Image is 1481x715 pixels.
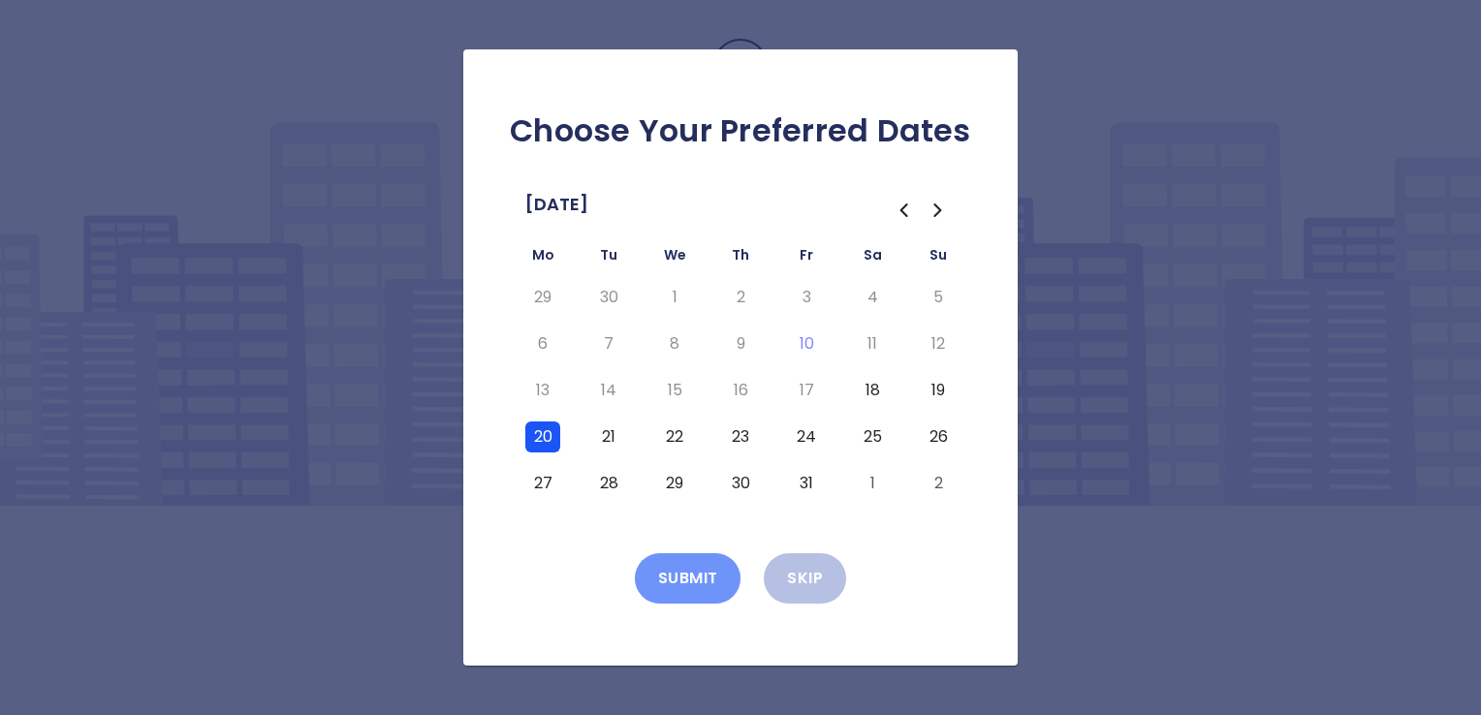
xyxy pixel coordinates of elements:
button: Tuesday, September 30th, 2025 [591,282,626,313]
button: Monday, September 29th, 2025 [525,282,560,313]
button: Sunday, November 2nd, 2025 [921,468,956,499]
h2: Choose Your Preferred Dates [494,111,987,150]
button: Wednesday, October 8th, 2025 [657,328,692,359]
button: Thursday, October 9th, 2025 [723,328,758,359]
button: Tuesday, October 7th, 2025 [591,328,626,359]
button: Thursday, October 23rd, 2025 [723,421,758,452]
button: Saturday, October 18th, 2025 [855,375,890,406]
button: Monday, October 27th, 2025 [525,468,560,499]
button: Go to the Next Month [921,193,956,228]
button: Friday, October 24th, 2025 [789,421,824,452]
button: Monday, October 13th, 2025 [525,375,560,406]
th: Thursday [708,243,773,274]
span: [DATE] [525,189,588,220]
button: Wednesday, October 15th, 2025 [657,375,692,406]
button: Saturday, October 4th, 2025 [855,282,890,313]
th: Wednesday [642,243,708,274]
button: Monday, October 6th, 2025 [525,328,560,359]
button: Saturday, October 25th, 2025 [855,421,890,452]
button: Monday, October 20th, 2025, selected [525,421,560,452]
th: Monday [510,243,576,274]
button: Thursday, October 2nd, 2025 [723,282,758,313]
button: Sunday, October 5th, 2025 [921,282,956,313]
button: Today, Friday, October 10th, 2025 [789,328,824,359]
button: Thursday, October 16th, 2025 [723,375,758,406]
button: Saturday, October 11th, 2025 [855,328,890,359]
button: Friday, October 17th, 2025 [789,375,824,406]
button: Tuesday, October 21st, 2025 [591,421,626,452]
button: Sunday, October 26th, 2025 [921,421,956,452]
button: Friday, October 3rd, 2025 [789,282,824,313]
th: Saturday [839,243,905,274]
button: Friday, October 31st, 2025 [789,468,824,499]
button: Saturday, November 1st, 2025 [855,468,890,499]
button: Sunday, October 12th, 2025 [921,328,956,359]
th: Sunday [905,243,971,274]
th: Friday [773,243,839,274]
button: Tuesday, October 28th, 2025 [591,468,626,499]
button: Go to the Previous Month [886,193,921,228]
table: October 2025 [510,243,971,507]
button: Wednesday, October 29th, 2025 [657,468,692,499]
button: Skip [764,553,846,604]
button: Wednesday, October 22nd, 2025 [657,421,692,452]
th: Tuesday [576,243,642,274]
img: Logo [644,39,837,135]
button: Submit [635,553,741,604]
button: Wednesday, October 1st, 2025 [657,282,692,313]
button: Thursday, October 30th, 2025 [723,468,758,499]
button: Tuesday, October 14th, 2025 [591,375,626,406]
button: Sunday, October 19th, 2025 [921,375,956,406]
